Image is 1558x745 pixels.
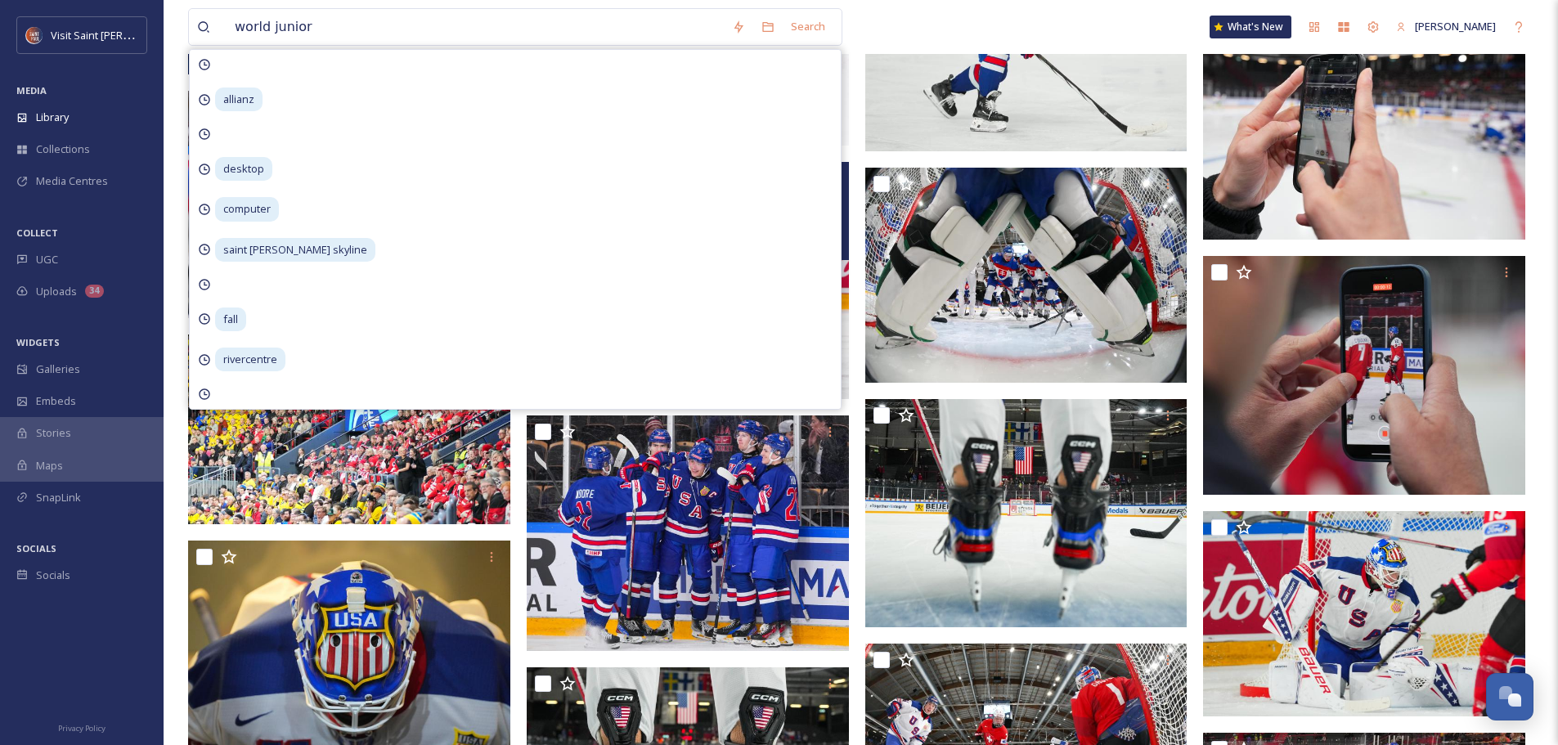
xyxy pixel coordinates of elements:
[16,542,56,554] span: SOCIALS
[1203,511,1525,716] img: 901070780.jpg
[58,717,106,737] a: Privacy Policy
[227,9,724,45] input: Search your library
[36,141,90,157] span: Collections
[16,84,47,96] span: MEDIA
[215,238,375,262] span: saint [PERSON_NAME] skyline
[36,458,63,473] span: Maps
[1203,256,1525,495] img: 901071051.jpg
[36,425,71,441] span: Stories
[1210,16,1291,38] a: What's New
[1388,11,1504,43] a: [PERSON_NAME]
[865,399,1188,627] img: 901071189.jpg
[783,11,833,43] div: Search
[36,173,108,189] span: Media Centres
[215,157,272,181] span: desktop
[85,285,104,298] div: 34
[36,393,76,409] span: Embeds
[215,197,279,221] span: computer
[527,415,849,651] img: 901072060.jpg
[36,361,80,377] span: Galleries
[26,27,43,43] img: Visit%20Saint%20Paul%20Updated%20Profile%20Image.jpg
[36,110,69,125] span: Library
[16,336,60,348] span: WIDGETS
[16,227,58,239] span: COLLECT
[36,252,58,267] span: UGC
[36,284,77,299] span: Uploads
[188,91,510,318] img: 901072070.jpg
[51,27,182,43] span: Visit Saint [PERSON_NAME]
[215,348,285,371] span: rivercentre
[1203,13,1525,240] img: 901071996.jpg
[36,490,81,505] span: SnapLink
[215,88,263,111] span: allianz
[865,168,1188,383] img: 901072037.jpg
[215,307,246,331] span: fall
[36,568,70,583] span: Socials
[58,723,106,734] span: Privacy Policy
[1415,19,1496,34] span: [PERSON_NAME]
[188,334,510,523] img: 901071195.jpg
[1486,673,1533,720] button: Open Chat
